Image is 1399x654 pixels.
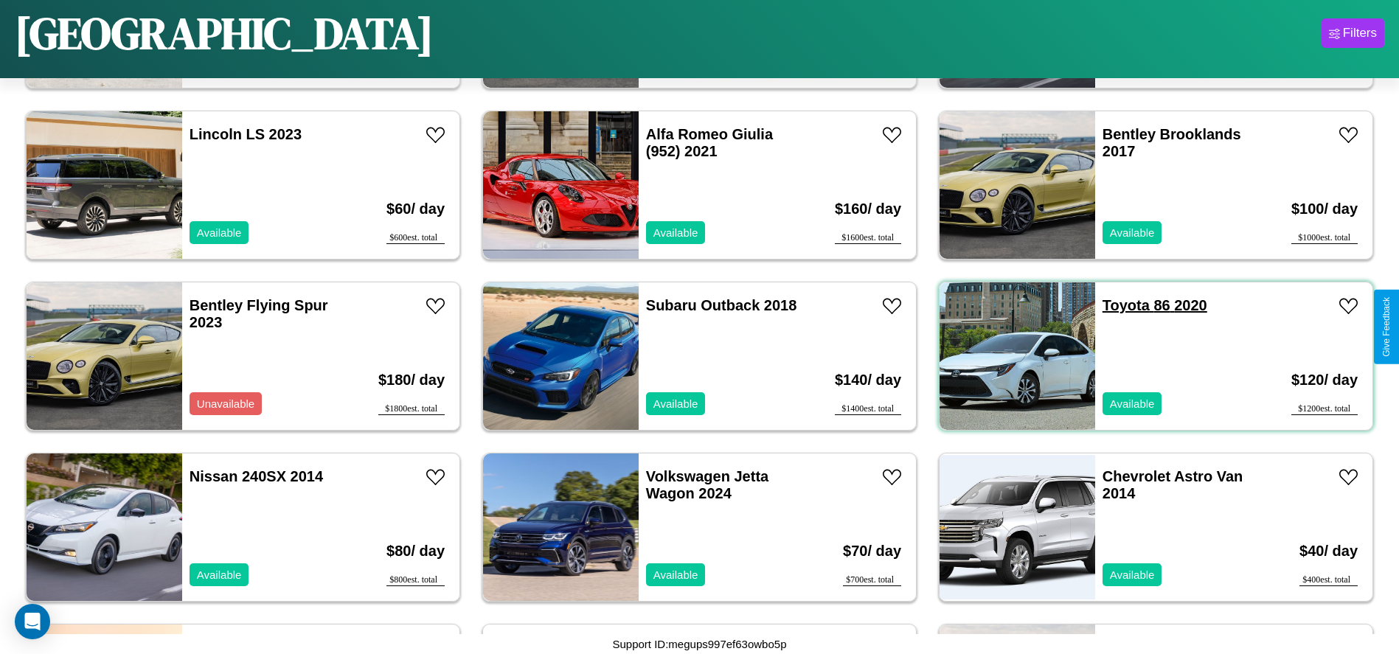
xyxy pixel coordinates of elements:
[835,357,901,403] h3: $ 140 / day
[1322,18,1384,48] button: Filters
[386,574,445,586] div: $ 800 est. total
[653,223,698,243] p: Available
[1291,232,1358,244] div: $ 1000 est. total
[612,634,786,654] p: Support ID: megups997ef63owbo5p
[197,565,242,585] p: Available
[190,297,328,330] a: Bentley Flying Spur 2023
[1103,126,1241,159] a: Bentley Brooklands 2017
[1110,223,1155,243] p: Available
[653,394,698,414] p: Available
[15,604,50,639] div: Open Intercom Messenger
[843,528,901,574] h3: $ 70 / day
[1291,357,1358,403] h3: $ 120 / day
[646,126,773,159] a: Alfa Romeo Giulia (952) 2021
[1299,528,1358,574] h3: $ 40 / day
[835,232,901,244] div: $ 1600 est. total
[386,232,445,244] div: $ 600 est. total
[1291,403,1358,415] div: $ 1200 est. total
[653,565,698,585] p: Available
[190,468,323,484] a: Nissan 240SX 2014
[835,186,901,232] h3: $ 160 / day
[843,574,901,586] div: $ 700 est. total
[197,223,242,243] p: Available
[1381,297,1392,357] div: Give Feedback
[646,297,797,313] a: Subaru Outback 2018
[197,394,254,414] p: Unavailable
[646,468,768,501] a: Volkswagen Jetta Wagon 2024
[378,403,445,415] div: $ 1800 est. total
[1110,394,1155,414] p: Available
[1110,565,1155,585] p: Available
[1291,186,1358,232] h3: $ 100 / day
[835,403,901,415] div: $ 1400 est. total
[386,186,445,232] h3: $ 60 / day
[1299,574,1358,586] div: $ 400 est. total
[15,3,434,63] h1: [GEOGRAPHIC_DATA]
[1103,297,1207,313] a: Toyota 86 2020
[1343,26,1377,41] div: Filters
[378,357,445,403] h3: $ 180 / day
[386,528,445,574] h3: $ 80 / day
[190,126,302,142] a: Lincoln LS 2023
[1103,468,1243,501] a: Chevrolet Astro Van 2014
